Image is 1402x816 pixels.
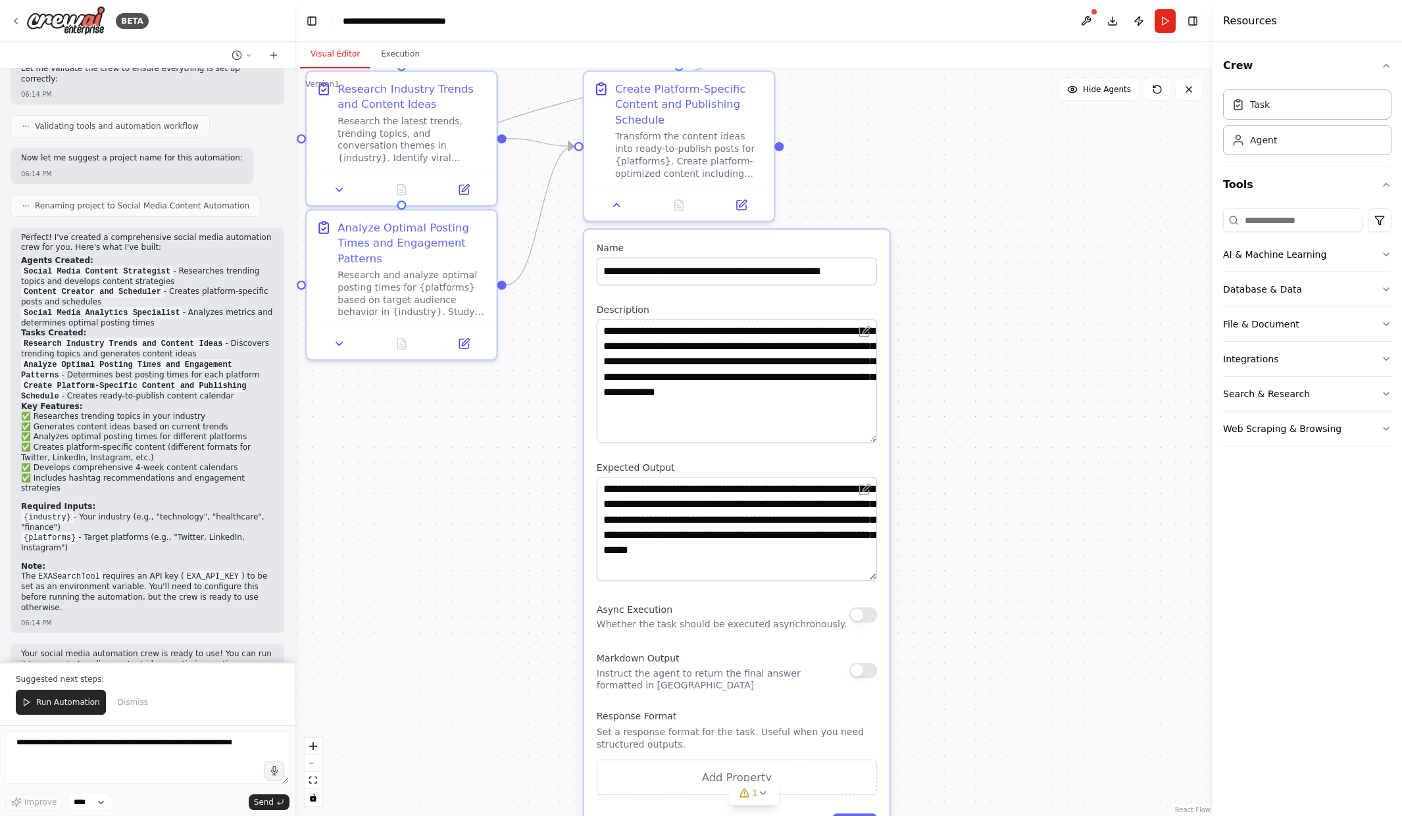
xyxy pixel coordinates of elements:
[597,710,877,723] label: Response Format
[597,667,849,692] p: Instruct the agent to return the final answer formatted in [GEOGRAPHIC_DATA]
[21,432,274,443] li: ✅ Analyzes optimal posting times for different platforms
[1223,84,1391,166] div: Crew
[5,794,63,811] button: Improve
[1223,307,1391,341] button: File & Document
[21,533,274,554] li: - Target platforms (e.g., "Twitter, LinkedIn, Instagram")
[21,380,246,402] code: Create Platform-Specific Content and Publishing Schedule
[21,169,243,179] div: 06:14 PM
[1223,342,1391,376] button: Integrations
[21,64,274,84] p: Let me validate the crew to ensure everything is set up correctly:
[21,473,274,494] li: ✅ Includes hashtag recommendations and engagement strategies
[21,443,274,463] li: ✅ Creates platform-specific content (different formats for Twitter, LinkedIn, Instagram, etc.)
[369,335,434,353] button: No output available
[1223,47,1391,84] button: Crew
[305,209,498,361] div: Analyze Optimal Posting Times and Engagement PatternsResearch and analyze optimal posting times f...
[855,480,874,498] button: Open in editor
[1223,412,1391,446] button: Web Scraping & Browsing
[21,463,274,473] li: ✅ Develops comprehensive 4-week content calendars
[116,13,149,29] div: BETA
[305,79,339,89] div: Version 1
[21,256,93,265] strong: Agents Created:
[1175,806,1211,813] a: React Flow attribution
[1223,422,1341,435] div: Web Scraping & Browsing
[21,328,86,337] strong: Tasks Created:
[249,794,289,810] button: Send
[300,41,370,68] button: Visual Editor
[21,412,274,422] li: ✅ Researches trending topics in your industry
[21,287,274,308] li: - Creates platform-specific posts and schedules
[24,797,57,807] span: Improve
[1223,272,1391,306] button: Database & Data
[752,786,758,800] span: 1
[1250,98,1270,111] div: Task
[597,759,877,795] button: Add Property
[1059,79,1139,100] button: Hide Agents
[1223,166,1391,203] button: Tools
[615,130,764,180] div: Transform the content ideas into ready-to-publish posts for {platforms}. Create platform-optimize...
[855,322,874,341] button: Open in editor
[305,738,322,755] button: zoom in
[597,242,877,254] label: Name
[118,697,148,708] span: Dismiss
[369,180,434,199] button: No output available
[583,70,776,222] div: Create Platform-Specific Content and Publishing ScheduleTransform the content ideas into ready-to...
[1223,237,1391,272] button: AI & Machine Learning
[21,618,274,628] div: 06:14 PM
[1223,318,1299,331] div: File & Document
[1250,133,1277,147] div: Agent
[35,121,199,132] span: Validating tools and automation workflow
[16,674,279,684] p: Suggested next steps:
[36,571,103,583] code: EXASearchTool
[507,139,574,293] g: Edge from 2847b209-57c4-45df-952a-762b1606c85e to df123f9b-4a33-40b7-84a4-adf6b013fc50
[438,180,490,199] button: Open in side panel
[263,47,284,63] button: Start a new chat
[615,81,764,127] div: Create Platform-Specific Content and Publishing Schedule
[1223,203,1391,457] div: Tools
[597,618,847,631] p: Whether the task should be executed asynchronously.
[305,755,322,772] button: zoom out
[1223,283,1302,296] div: Database & Data
[21,339,274,360] li: - Discovers trending topics and generates content ideas
[21,402,82,411] strong: Key Features:
[507,131,574,154] g: Edge from ac88e6c9-25be-4f32-b392-973ed433db5e to df123f9b-4a33-40b7-84a4-adf6b013fc50
[21,571,274,613] p: The requires an API key ( ) to be set as an environment variable. You'll need to configure this b...
[303,12,321,30] button: Hide left sidebar
[264,761,284,780] button: Click to speak your automation idea
[111,690,155,715] button: Dismiss
[305,772,322,789] button: fit view
[1223,352,1278,366] div: Integrations
[1083,84,1131,95] span: Hide Agents
[21,89,274,99] div: 06:14 PM
[338,81,487,112] div: Research Industry Trends and Content Ideas
[26,6,105,36] img: Logo
[1223,377,1391,411] button: Search & Research
[254,797,274,807] span: Send
[338,115,487,164] div: Research the latest trends, trending topics, and conversation themes in {industry}. Identify vira...
[1223,248,1326,261] div: AI & Machine Learning
[21,266,274,287] li: - Researches trending topics and develops content strategies
[184,571,241,583] code: EXA_API_KEY
[597,726,877,750] p: Set a response format for the task. Useful when you need structured outputs.
[597,654,680,664] span: Markdown Output
[728,781,779,805] button: 1
[21,381,274,402] li: - Creates ready-to-publish content calendar
[21,338,225,350] code: Research Industry Trends and Content Ideas
[714,196,767,214] button: Open in side panel
[16,690,106,715] button: Run Automation
[370,41,430,68] button: Execution
[36,697,100,708] span: Run Automation
[21,307,183,319] code: Social Media Analytics Specialist
[21,562,45,571] strong: Note:
[21,502,95,511] strong: Required Inputs:
[338,269,487,318] div: Research and analyze optimal posting times for {platforms} based on target audience behavior in {...
[597,462,877,474] label: Expected Output
[1184,12,1202,30] button: Hide right sidebar
[305,70,498,206] div: Research Industry Trends and Content IdeasResearch the latest trends, trending topics, and conver...
[21,512,74,523] code: {industry}
[21,422,274,433] li: ✅ Generates content ideas based on current trends
[305,738,322,806] div: React Flow controls
[226,47,258,63] button: Switch to previous chat
[597,304,877,316] label: Description
[21,532,78,544] code: {platforms}
[35,201,249,211] span: Renaming project to Social Media Content Automation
